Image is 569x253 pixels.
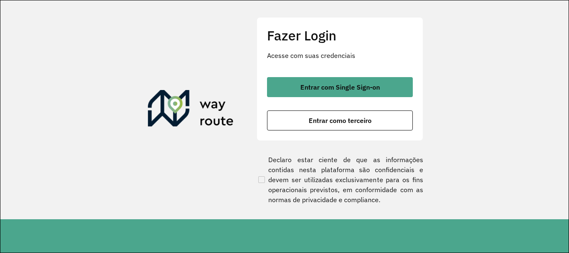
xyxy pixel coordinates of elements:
img: Roteirizador AmbevTech [148,90,234,130]
button: button [267,77,413,97]
span: Entrar com Single Sign-on [300,84,380,90]
button: button [267,110,413,130]
h2: Fazer Login [267,28,413,43]
span: Entrar como terceiro [309,117,372,124]
label: Declaro estar ciente de que as informações contidas nesta plataforma são confidenciais e devem se... [257,155,423,205]
p: Acesse com suas credenciais [267,50,413,60]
